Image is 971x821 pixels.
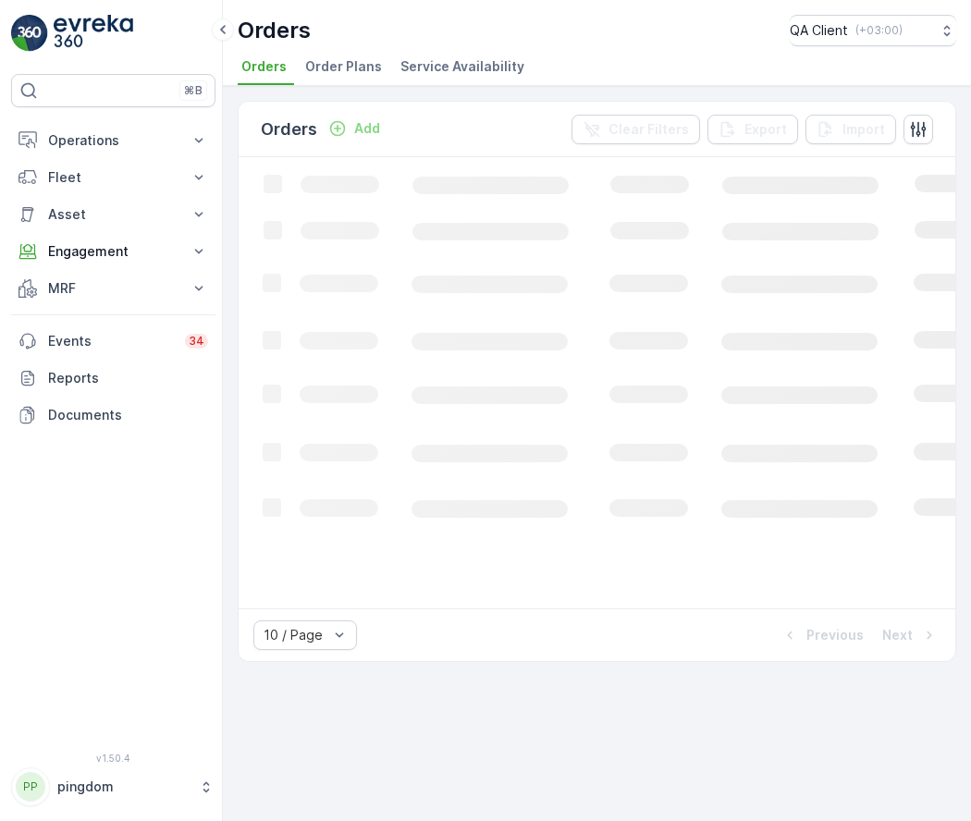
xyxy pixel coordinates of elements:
[790,21,848,40] p: QA Client
[572,115,700,144] button: Clear Filters
[57,778,190,796] p: pingdom
[608,120,689,139] p: Clear Filters
[882,626,913,644] p: Next
[805,115,896,144] button: Import
[11,360,215,397] a: Reports
[11,233,215,270] button: Engagement
[11,196,215,233] button: Asset
[790,15,956,46] button: QA Client(+03:00)
[842,120,885,139] p: Import
[48,332,174,350] p: Events
[261,116,317,142] p: Orders
[16,772,45,802] div: PP
[11,122,215,159] button: Operations
[238,16,311,45] p: Orders
[354,119,380,138] p: Add
[806,626,864,644] p: Previous
[189,334,204,349] p: 34
[48,131,178,150] p: Operations
[880,624,940,646] button: Next
[305,57,382,76] span: Order Plans
[48,205,178,224] p: Asset
[779,624,866,646] button: Previous
[11,15,48,52] img: logo
[11,270,215,307] button: MRF
[11,767,215,806] button: PPpingdom
[11,323,215,360] a: Events34
[184,83,203,98] p: ⌘B
[11,397,215,434] a: Documents
[48,168,178,187] p: Fleet
[321,117,387,140] button: Add
[54,15,133,52] img: logo_light-DOdMpM7g.png
[48,279,178,298] p: MRF
[241,57,287,76] span: Orders
[48,369,208,387] p: Reports
[855,23,903,38] p: ( +03:00 )
[400,57,524,76] span: Service Availability
[744,120,787,139] p: Export
[48,406,208,424] p: Documents
[11,753,215,764] span: v 1.50.4
[11,159,215,196] button: Fleet
[707,115,798,144] button: Export
[48,242,178,261] p: Engagement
